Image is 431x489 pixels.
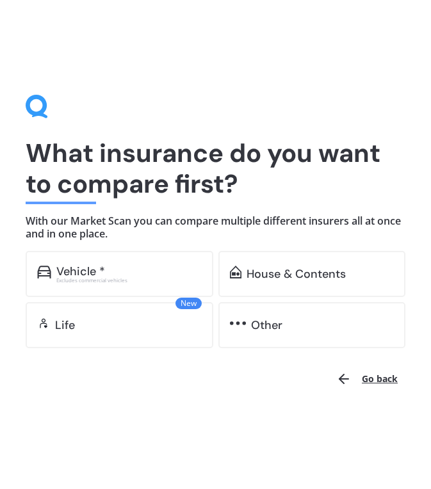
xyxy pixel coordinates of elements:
img: other.81dba5aafe580aa69f38.svg [230,317,246,330]
h4: With our Market Scan you can compare multiple different insurers all at once and in one place. [26,214,405,241]
img: home-and-contents.b802091223b8502ef2dd.svg [230,266,242,278]
h1: What insurance do you want to compare first? [26,138,405,199]
div: House & Contents [247,268,346,280]
div: Excludes commercial vehicles [56,278,202,283]
div: Life [55,319,75,332]
span: New [175,298,202,309]
button: Go back [329,364,405,394]
div: Vehicle * [56,265,105,278]
img: life.f720d6a2d7cdcd3ad642.svg [37,317,50,330]
div: Other [251,319,282,332]
img: car.f15378c7a67c060ca3f3.svg [37,266,51,278]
